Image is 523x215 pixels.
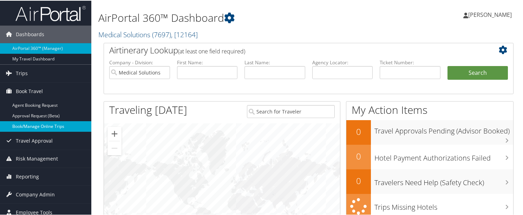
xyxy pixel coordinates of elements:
span: ( 7697 ) [152,29,171,39]
label: Company - Division: [109,58,170,65]
h3: Hotel Payment Authorizations Failed [374,149,514,162]
label: Last Name: [244,58,305,65]
h2: 0 [346,150,371,162]
span: (at least one field required) [178,47,245,54]
button: Zoom out [107,141,122,155]
h1: My Action Items [346,102,514,117]
h3: Trips Missing Hotels [374,198,514,211]
h1: Traveling [DATE] [109,102,187,117]
label: Ticket Number: [380,58,440,65]
span: , [ 12164 ] [171,29,198,39]
h3: Travel Approvals Pending (Advisor Booked) [374,122,514,135]
span: Risk Management [16,149,58,167]
a: [PERSON_NAME] [463,4,519,25]
span: Travel Approval [16,131,53,149]
input: Search for Traveler [247,104,335,117]
label: First Name: [177,58,238,65]
span: Company Admin [16,185,55,203]
a: Medical Solutions [98,29,198,39]
span: Trips [16,64,28,82]
img: airportal-logo.png [15,5,86,21]
label: Agency Locator: [312,58,373,65]
span: [PERSON_NAME] [468,10,512,18]
span: Reporting [16,167,39,185]
h2: 0 [346,174,371,186]
a: 0Hotel Payment Authorizations Failed [346,144,514,169]
a: 0Travel Approvals Pending (Advisor Booked) [346,119,514,144]
span: Book Travel [16,82,43,99]
h2: Airtinerary Lookup [109,44,474,56]
span: Dashboards [16,25,44,43]
button: Zoom in [107,126,122,140]
h3: Travelers Need Help (Safety Check) [374,174,514,187]
h1: AirPortal 360™ Dashboard [98,10,379,25]
h2: 0 [346,125,371,137]
button: Search [447,65,508,79]
a: 0Travelers Need Help (Safety Check) [346,169,514,193]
